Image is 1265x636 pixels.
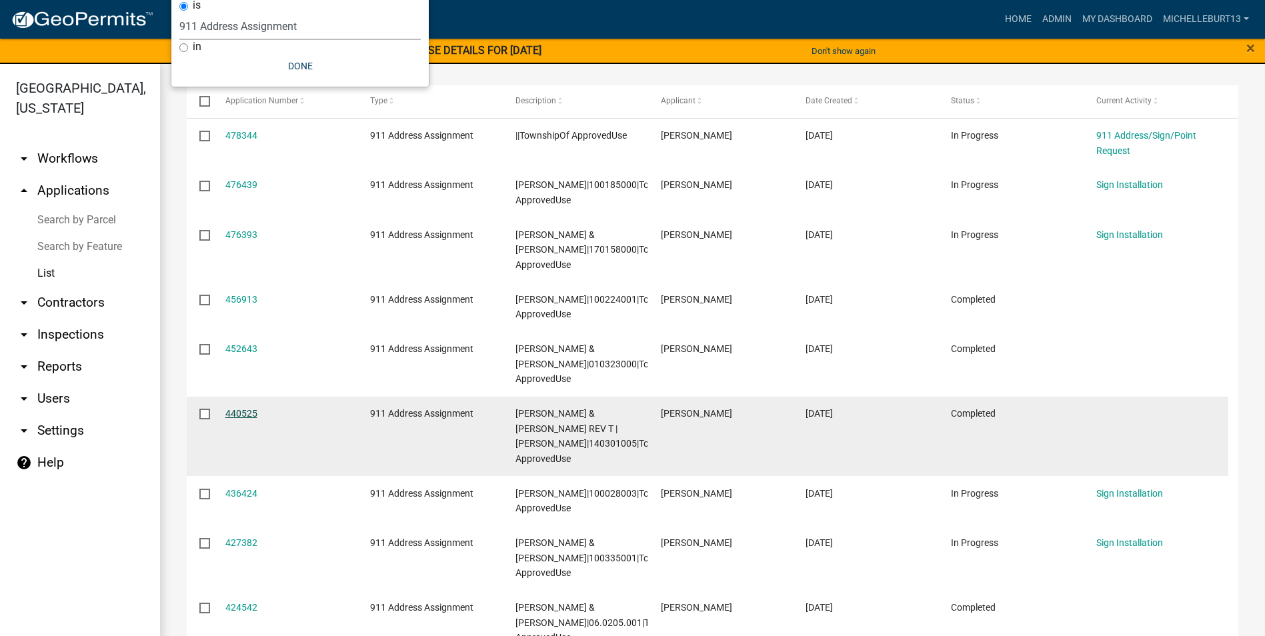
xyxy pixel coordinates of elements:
[16,295,32,311] i: arrow_drop_down
[1083,85,1228,117] datatable-header-cell: Current Activity
[515,130,627,141] span: ||TownshipOf ApprovedUse
[16,183,32,199] i: arrow_drop_up
[370,130,473,141] span: 911 Address Assignment
[16,151,32,167] i: arrow_drop_down
[225,488,257,499] a: 436424
[951,537,998,548] span: In Progress
[938,85,1084,117] datatable-header-cell: Status
[951,179,998,190] span: In Progress
[225,229,257,240] a: 476393
[793,85,938,117] datatable-header-cell: Date Created
[1000,7,1037,32] a: Home
[187,85,212,117] datatable-header-cell: Select
[225,294,257,305] a: 456913
[1246,40,1255,56] button: Close
[1096,179,1163,190] a: Sign Installation
[1077,7,1158,32] a: My Dashboard
[951,343,996,354] span: Completed
[16,359,32,375] i: arrow_drop_down
[370,96,387,105] span: Type
[370,408,473,419] span: 911 Address Assignment
[1096,229,1163,240] a: Sign Installation
[661,294,732,305] span: Michelle Burt
[357,85,503,117] datatable-header-cell: Type
[225,602,257,613] a: 424542
[806,130,833,141] span: 09/15/2025
[806,537,833,548] span: 05/28/2025
[1096,537,1163,548] a: Sign Installation
[661,488,732,499] span: Michelle Burt
[951,408,996,419] span: Completed
[806,343,833,354] span: 07/21/2025
[1096,130,1196,156] a: 911 Address/Sign/Point Request
[193,41,201,52] label: in
[661,602,732,613] span: Amelia Meiners
[225,130,257,141] a: 478344
[225,343,257,354] a: 452643
[515,408,689,464] span: WILLIAM & SHARON SQUIRES REV T | KRAIG F SQUIRES|140301005|TownshipOf ApprovedUse
[951,130,998,141] span: In Progress
[370,343,473,354] span: 911 Address Assignment
[370,229,473,240] span: 911 Address Assignment
[1037,7,1077,32] a: Admin
[370,294,473,305] span: 911 Address Assignment
[503,85,648,117] datatable-header-cell: Description
[515,96,556,105] span: Description
[806,179,833,190] span: 09/10/2025
[1096,488,1163,499] a: Sign Installation
[661,96,696,105] span: Applicant
[515,537,689,579] span: SCHUTTENHELM, LUKE & MIRANDA|100335001|TownshipOf ApprovedUse
[16,423,32,439] i: arrow_drop_down
[515,488,689,514] span: VOEGEL,KEITH W|100028003|TownshipOf ApprovedUse
[806,408,833,419] span: 06/24/2025
[370,179,473,190] span: 911 Address Assignment
[951,229,998,240] span: In Progress
[661,537,732,548] span: Amelia Meiners
[806,488,833,499] span: 06/16/2025
[515,229,689,271] span: NELSON,TIM & GWEN|170158000|TownshipOf ApprovedUse
[661,229,732,240] span: Michelle Burt
[951,294,996,305] span: Completed
[370,602,473,613] span: 911 Address Assignment
[661,179,732,190] span: Michelle Burt
[648,85,793,117] datatable-header-cell: Applicant
[370,488,473,499] span: 911 Address Assignment
[1158,7,1254,32] a: michelleburt13
[212,85,357,117] datatable-header-cell: Application Number
[661,343,732,354] span: Michelle Burt
[806,96,852,105] span: Date Created
[951,488,998,499] span: In Progress
[1246,39,1255,57] span: ×
[370,537,473,548] span: 911 Address Assignment
[225,537,257,548] a: 427382
[951,602,996,613] span: Completed
[225,179,257,190] a: 476439
[806,229,833,240] span: 09/10/2025
[951,96,974,105] span: Status
[515,294,689,320] span: KINSTLER,ETHAN|100224001|TownshipOf ApprovedUse
[661,408,732,419] span: Michelle Burt
[339,44,541,57] strong: SOFTWARE RELEASE DETAILS FOR [DATE]
[225,96,298,105] span: Application Number
[1096,96,1152,105] span: Current Activity
[225,408,257,419] a: 440525
[515,179,689,205] span: DAVIDSON,MARK|100185000|TownshipOf ApprovedUse
[515,343,689,385] span: SCHMIDT,MICHAEL S & DIANE C|010323000|TownshipOf ApprovedUse
[661,130,732,141] span: Michelle Burt
[16,327,32,343] i: arrow_drop_down
[806,294,833,305] span: 07/30/2025
[179,54,421,78] button: Done
[806,602,833,613] span: 05/21/2025
[806,40,881,62] button: Don't show again
[16,455,32,471] i: help
[16,391,32,407] i: arrow_drop_down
